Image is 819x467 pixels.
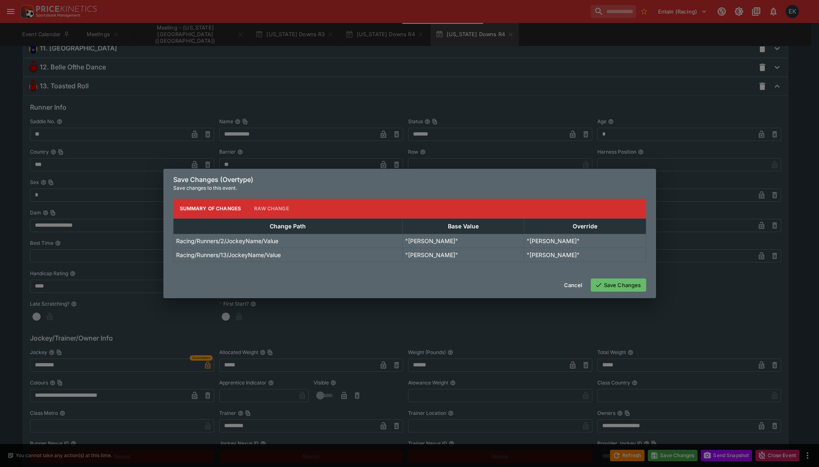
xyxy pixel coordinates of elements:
td: "[PERSON_NAME]" [403,248,524,262]
th: Change Path [173,219,403,234]
button: Save Changes [591,278,646,292]
th: Base Value [403,219,524,234]
td: "[PERSON_NAME]" [403,234,524,248]
th: Override [524,219,646,234]
button: Raw Change [248,199,296,219]
p: Racing/Runners/2/JockeyName/Value [176,237,278,245]
td: "[PERSON_NAME]" [524,248,646,262]
p: Save changes to this event. [173,184,646,192]
td: "[PERSON_NAME]" [524,234,646,248]
p: Racing/Runners/13/JockeyName/Value [176,251,281,259]
button: Summary of Changes [173,199,248,219]
button: Cancel [559,278,587,292]
h6: Save Changes (Overtype) [173,175,646,184]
